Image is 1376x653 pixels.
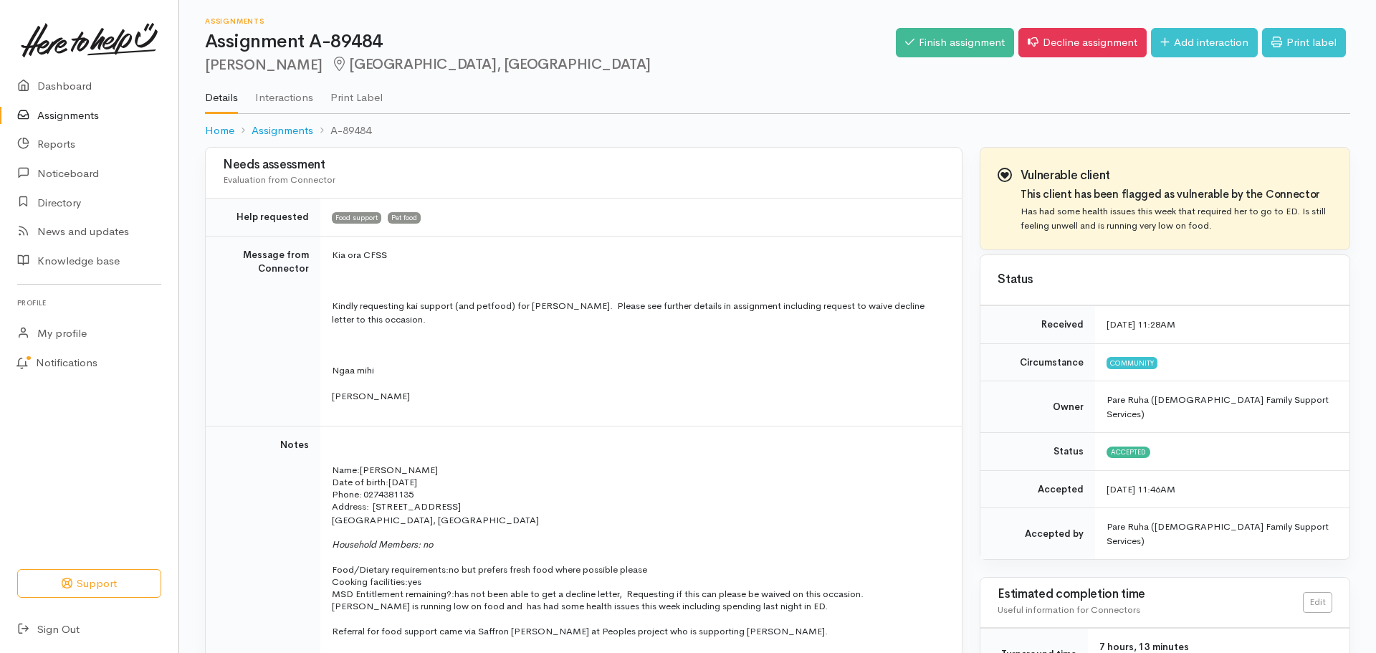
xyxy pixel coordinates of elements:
[1107,394,1329,420] span: Pare Ruha ([DEMOGRAPHIC_DATA] Family Support Services)
[205,72,238,114] a: Details
[980,470,1095,508] td: Accepted
[332,212,381,224] span: Food support
[363,488,414,500] span: 0274381135
[1107,447,1150,458] span: Accepted
[223,173,335,186] span: Evaluation from Connector
[373,500,461,513] span: [STREET_ADDRESS]
[255,72,313,113] a: Interactions
[205,123,234,139] a: Home
[332,476,388,488] span: Date of birth:
[388,212,421,224] span: Pet food
[1021,169,1332,183] h3: Vulnerable client
[332,514,539,526] span: [GEOGRAPHIC_DATA], [GEOGRAPHIC_DATA]
[1151,28,1258,57] a: Add interaction
[330,72,383,113] a: Print Label
[408,576,421,588] span: yes
[449,563,647,576] span: no but prefers fresh food where possible please
[1095,508,1349,560] td: Pare Ruha ([DEMOGRAPHIC_DATA] Family Support Services)
[388,476,417,488] span: [DATE]
[332,588,866,612] span: has not been able to get a decline letter, Requesting if this can please be waived on this occasi...
[206,236,320,426] td: Message from Connector
[1099,641,1189,653] span: 7 hours, 13 minutes
[360,464,438,476] span: [PERSON_NAME]
[332,464,360,476] span: Name:
[1303,592,1332,613] a: Edit
[17,293,161,313] h6: Profile
[1018,28,1147,57] a: Decline assignment
[332,538,433,550] span: Household Members: no
[998,273,1332,287] h3: Status
[998,604,1140,616] span: Useful information for Connectors
[980,433,1095,471] td: Status
[332,625,828,637] span: Referral for food support came via Saffron [PERSON_NAME] at Peoples project who is supporting [PE...
[332,363,945,378] p: Ngaa mihi
[332,563,449,576] span: Food/Dietary requirements:
[332,299,945,327] p: Kindly requesting kai support (and petfood) for [PERSON_NAME]. Please see further details in assi...
[1107,357,1157,368] span: Community
[331,55,651,73] span: [GEOGRAPHIC_DATA], [GEOGRAPHIC_DATA]
[313,123,371,139] li: A-89484
[252,123,313,139] a: Assignments
[1021,204,1332,232] p: Has had some health issues this week that required her to go to ED. Is still feeling unwell and i...
[980,343,1095,381] td: Circumstance
[205,32,896,52] h1: Assignment A-89484
[1262,28,1346,57] a: Print label
[205,114,1350,148] nav: breadcrumb
[332,500,369,513] span: Address:
[206,199,320,237] td: Help requested
[17,569,161,599] button: Support
[980,306,1095,344] td: Received
[205,57,896,73] h2: [PERSON_NAME]
[332,588,454,600] span: MSD Entitlement remaining?:
[896,28,1014,57] a: Finish assignment
[1107,318,1175,330] time: [DATE] 11:28AM
[998,588,1303,601] h3: Estimated completion time
[205,17,896,25] h6: Assignments
[332,389,945,404] p: [PERSON_NAME]
[980,381,1095,433] td: Owner
[980,508,1095,560] td: Accepted by
[223,158,945,172] h3: Needs assessment
[332,488,362,500] span: Phone:
[1107,483,1175,495] time: [DATE] 11:46AM
[332,576,408,588] span: Cooking facilities:
[1021,189,1332,201] h4: This client has been flagged as vulnerable by the Connector
[332,248,945,262] p: Kia ora CFSS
